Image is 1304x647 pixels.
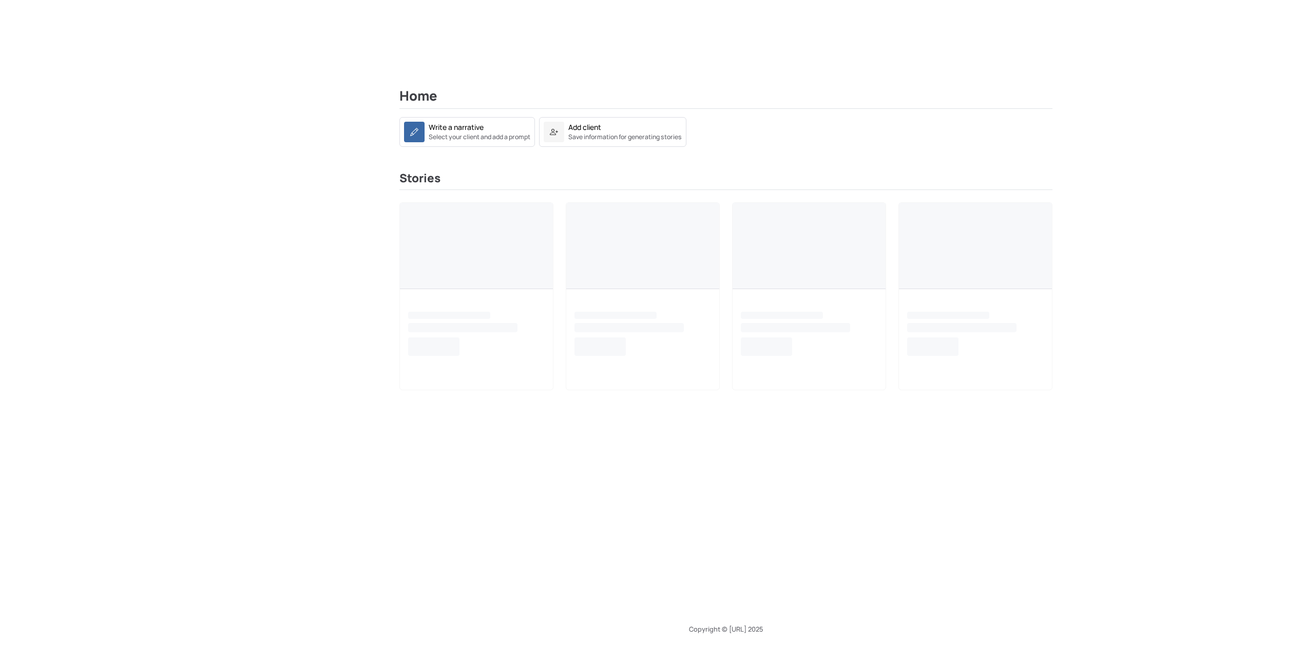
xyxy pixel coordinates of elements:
[568,132,682,142] small: Save information for generating stories
[399,126,535,136] a: Write a narrativeSelect your client and add a prompt
[539,117,686,147] a: Add clientSave information for generating stories
[429,132,530,142] small: Select your client and add a prompt
[429,122,484,132] div: Write a narrative
[539,126,686,136] a: Add clientSave information for generating stories
[568,122,601,132] div: Add client
[399,172,1052,190] h3: Stories
[689,624,763,634] span: Copyright © [URL] 2025
[399,88,1052,109] h2: Home
[399,117,535,147] a: Write a narrativeSelect your client and add a prompt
